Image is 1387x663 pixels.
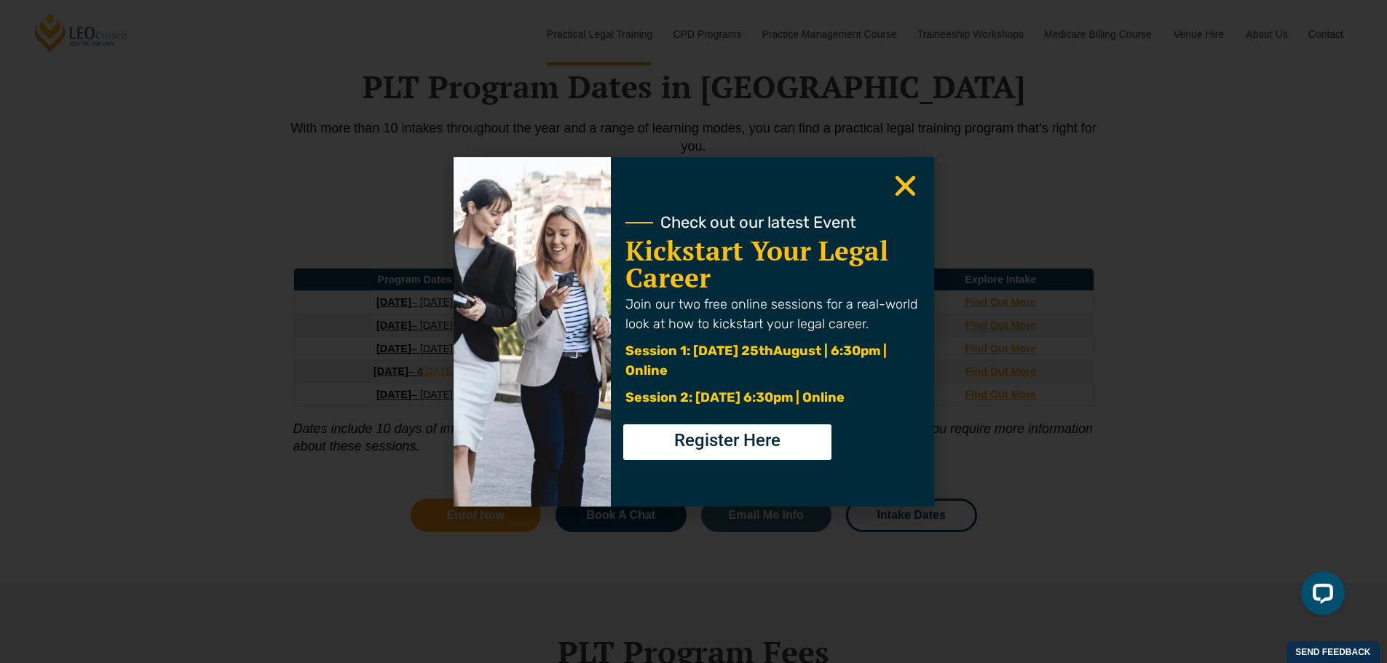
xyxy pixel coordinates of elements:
a: Register Here [623,424,831,460]
span: Check out our latest Event [660,215,856,231]
span: th [759,343,773,359]
iframe: LiveChat chat widget [1289,565,1351,627]
span: Session 2: [DATE] 6:30pm | Online [625,389,845,405]
span: August | 6:30pm | Online [625,343,887,378]
span: Register Here [674,432,781,449]
span: Join our two free online sessions for a real-world look at how to kickstart your legal career. [625,296,917,332]
a: Close [891,172,920,200]
a: Kickstart Your Legal Career [625,233,888,295]
span: Session 1: [DATE] 25 [625,343,759,359]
